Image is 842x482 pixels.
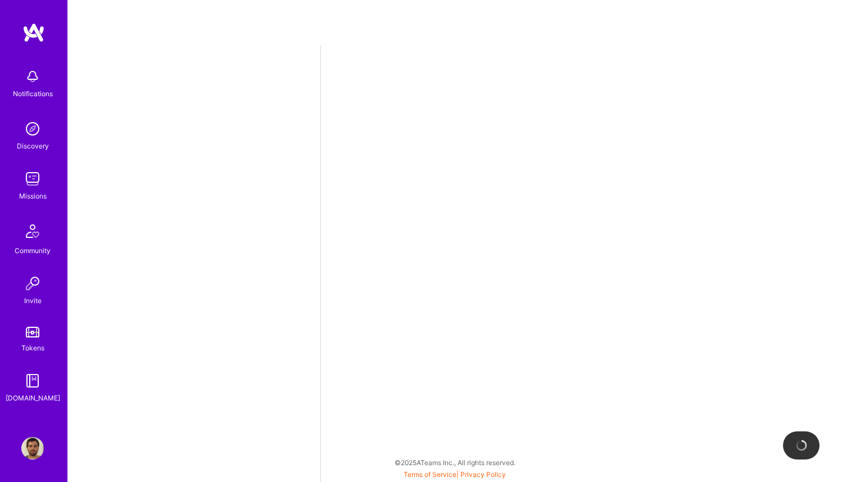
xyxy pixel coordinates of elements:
div: Tokens [21,342,44,354]
div: Community [15,245,51,256]
a: Terms of Service [404,470,456,479]
a: User Avatar [19,437,47,460]
img: loading [796,440,807,451]
img: guide book [21,370,44,392]
img: tokens [26,327,39,337]
div: Notifications [13,88,53,100]
div: © 2025 ATeams Inc., All rights reserved. [67,448,842,476]
div: Invite [24,295,42,307]
img: bell [21,65,44,88]
div: Discovery [17,140,49,152]
img: Community [19,218,46,245]
span: | [404,470,506,479]
div: Missions [19,190,47,202]
img: User Avatar [21,437,44,460]
img: logo [22,22,45,43]
a: Privacy Policy [460,470,506,479]
img: teamwork [21,168,44,190]
img: discovery [21,118,44,140]
img: Invite [21,272,44,295]
div: [DOMAIN_NAME] [6,392,60,404]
